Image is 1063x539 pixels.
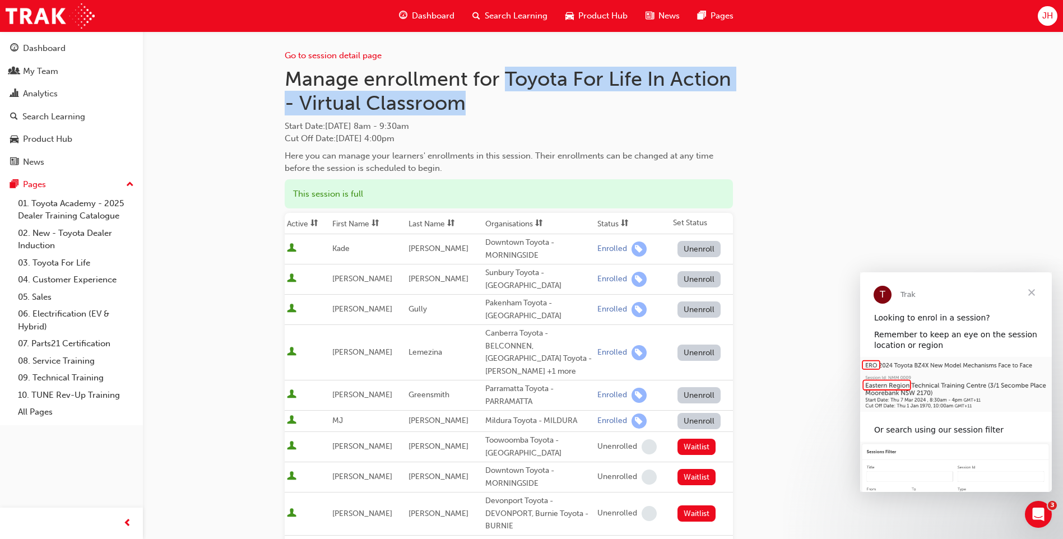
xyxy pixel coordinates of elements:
[1042,10,1053,22] span: JH
[485,434,593,459] div: Toowoomba Toyota - [GEOGRAPHIC_DATA]
[409,274,468,284] span: [PERSON_NAME]
[10,180,18,190] span: pages-icon
[565,9,574,23] span: car-icon
[22,110,85,123] div: Search Learning
[677,241,721,257] button: Unenroll
[23,42,66,55] div: Dashboard
[632,272,647,287] span: learningRecordVerb_ENROLL-icon
[13,305,138,335] a: 06. Electrification (EV & Hybrid)
[23,87,58,100] div: Analytics
[689,4,742,27] a: pages-iconPages
[10,44,18,54] span: guage-icon
[637,4,689,27] a: news-iconNews
[595,213,671,234] th: Toggle SortBy
[310,219,318,229] span: sorting-icon
[13,403,138,421] a: All Pages
[10,67,18,77] span: people-icon
[10,112,18,122] span: search-icon
[287,304,296,315] span: User is active
[409,509,468,518] span: [PERSON_NAME]
[287,389,296,401] span: User is active
[1038,6,1057,26] button: JH
[399,9,407,23] span: guage-icon
[285,213,330,234] th: Toggle SortBy
[642,439,657,454] span: learningRecordVerb_NONE-icon
[13,225,138,254] a: 02. New - Toyota Dealer Induction
[285,120,733,133] span: Start Date :
[597,472,637,482] div: Unenrolled
[632,302,647,317] span: learningRecordVerb_ENROLL-icon
[485,383,593,408] div: Parramatta Toyota - PARRAMATTA
[4,174,138,195] button: Pages
[332,416,343,425] span: MJ
[632,345,647,360] span: learningRecordVerb_ENROLL-icon
[285,50,382,61] a: Go to session detail page
[4,152,138,173] a: News
[287,441,296,452] span: User is active
[13,335,138,352] a: 07. Parts21 Certification
[409,442,468,451] span: [PERSON_NAME]
[332,509,392,518] span: [PERSON_NAME]
[332,304,392,314] span: [PERSON_NAME]
[632,413,647,429] span: learningRecordVerb_ENROLL-icon
[646,9,654,23] span: news-icon
[287,273,296,285] span: User is active
[406,213,482,234] th: Toggle SortBy
[23,133,72,146] div: Product Hub
[671,213,733,234] th: Set Status
[13,271,138,289] a: 04. Customer Experience
[485,415,593,428] div: Mildura Toyota - MILDURA
[332,274,392,284] span: [PERSON_NAME]
[4,36,138,174] button: DashboardMy TeamAnalyticsSearch LearningProduct HubNews
[632,388,647,403] span: learningRecordVerb_ENROLL-icon
[285,150,733,175] div: Here you can manage your learners' enrollments in this session. Their enrollments can be changed ...
[597,244,627,254] div: Enrolled
[597,390,627,401] div: Enrolled
[483,213,595,234] th: Toggle SortBy
[409,390,449,399] span: Greensmith
[332,442,392,451] span: [PERSON_NAME]
[621,219,629,229] span: sorting-icon
[409,304,427,314] span: Gully
[860,272,1052,492] iframe: Intercom live chat message
[485,327,593,378] div: Canberra Toyota - BELCONNEN, [GEOGRAPHIC_DATA] Toyota - [PERSON_NAME] +1 more
[13,289,138,306] a: 05. Sales
[409,244,468,253] span: [PERSON_NAME]
[597,508,637,519] div: Unenrolled
[4,106,138,127] a: Search Learning
[126,178,134,192] span: up-icon
[597,347,627,358] div: Enrolled
[23,65,58,78] div: My Team
[325,121,409,131] span: [DATE] 8am - 9:30am
[285,179,733,209] div: This session is full
[330,213,406,234] th: Toggle SortBy
[412,10,454,22] span: Dashboard
[13,254,138,272] a: 03. Toyota For Life
[677,439,716,455] button: Waitlist
[13,195,138,225] a: 01. Toyota Academy - 2025 Dealer Training Catalogue
[597,416,627,426] div: Enrolled
[287,415,296,426] span: User is active
[13,369,138,387] a: 09. Technical Training
[13,387,138,404] a: 10. TUNE Rev-Up Training
[409,416,468,425] span: [PERSON_NAME]
[677,271,721,287] button: Unenroll
[285,67,733,115] h1: Manage enrollment for Toyota For Life In Action - Virtual Classroom
[556,4,637,27] a: car-iconProduct Hub
[677,413,721,429] button: Unenroll
[332,390,392,399] span: [PERSON_NAME]
[287,508,296,519] span: User is active
[535,219,543,229] span: sorting-icon
[287,243,296,254] span: User is active
[332,347,392,357] span: [PERSON_NAME]
[485,10,547,22] span: Search Learning
[332,472,392,481] span: [PERSON_NAME]
[463,4,556,27] a: search-iconSearch Learning
[332,244,350,253] span: Kade
[711,10,734,22] span: Pages
[1048,501,1057,510] span: 3
[13,352,138,370] a: 08. Service Training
